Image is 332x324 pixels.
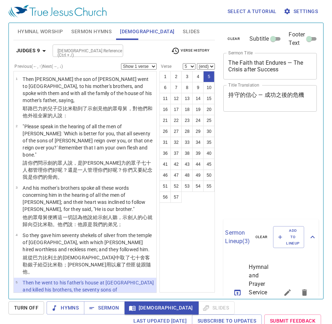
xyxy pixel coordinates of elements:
button: 47 [170,170,182,181]
button: 24 [192,115,204,126]
wh1697: 為他說 [23,214,152,227]
button: 27 [170,126,182,137]
button: Settings [282,5,321,18]
button: 16 [159,104,171,115]
span: [DEMOGRAPHIC_DATA] [130,304,193,312]
span: clear [255,234,268,240]
button: 26 [159,126,171,137]
div: Sermon Lineup(3)clearAdd to Lineup [223,219,319,255]
button: 45 [203,159,215,170]
span: 2 [16,124,17,128]
span: Slides [183,27,199,36]
button: Verse History [167,46,213,56]
button: 39 [192,148,204,159]
button: 1 [159,71,171,82]
button: 46 [159,170,171,181]
iframe: from-child [221,119,299,216]
button: 19 [192,104,204,115]
button: 51 [159,181,171,192]
span: 3 [16,185,17,189]
button: 10 [203,82,215,93]
wh259: 人管理 [23,167,152,180]
span: Select a tutorial [228,7,277,16]
wh3212: 他 [23,269,32,275]
button: 28 [181,126,193,137]
wh1167: 說 [23,160,152,180]
wh1320: 。 [58,174,62,180]
wh559: ： [63,113,68,118]
button: 6 [159,82,171,93]
button: 30 [203,126,215,137]
label: Verse [159,64,171,69]
span: Hymns [52,304,79,312]
button: 56 [159,192,171,203]
wh1: 全家的人 [38,113,68,118]
p: "Please speak in the hearing of all the men of [PERSON_NAME]: 'Which is better for you, that all ... [23,123,154,158]
textarea: 持守的信心 — 成功之後的危機 [228,92,312,105]
wh310: 。 [28,269,33,275]
p: 耶路巴力 [23,105,154,119]
button: 29 [192,126,204,137]
wh7927: 的眾人 [23,160,152,180]
button: 23 [181,115,193,126]
button: 13 [181,93,193,104]
span: 5 [16,280,17,284]
button: 20 [203,104,215,115]
button: 49 [192,170,204,181]
wh40: 。他們說 [53,222,122,227]
span: Turn Off [14,304,38,312]
b: Judges 9 [16,46,40,55]
span: 1 [16,77,17,81]
button: Sermon [84,301,125,314]
wh3378: 的兒子 [23,106,152,118]
span: Hymnal Worship [18,27,63,36]
wh6106: 肉 [53,174,62,180]
wh1121: 七十 [23,160,152,180]
p: And his mother's brothers spoke all these words concerning him in the hearing of all the men of [... [23,184,154,213]
button: 40 [203,148,215,159]
wh5414: 亞比米勒 [23,262,151,275]
button: 38 [181,148,193,159]
button: Judges 9 [13,44,51,57]
button: 14 [192,93,204,104]
button: 52 [170,181,182,192]
button: 35 [203,137,215,148]
span: Subtitle [249,35,269,43]
wh1696: ，是[PERSON_NAME]力的眾子 [23,160,152,180]
button: 17 [170,104,182,115]
button: 8 [181,82,193,93]
wh2142: 我是你們的骨 [23,174,62,180]
button: 48 [181,170,193,181]
button: 5 [203,71,215,82]
button: 50 [203,170,215,181]
button: [DEMOGRAPHIC_DATA] [125,301,199,314]
button: clear [251,233,272,241]
span: Sermon Hymns [71,27,111,36]
wh4910: 你們好 [23,167,152,180]
wh251: 便將這一切話 [23,214,152,227]
span: 4 [16,233,17,237]
button: 32 [170,137,182,148]
wh1121: 亞比米勒 [23,106,152,118]
button: Select a tutorial [225,5,279,18]
span: Sermon [90,304,119,312]
span: Add to Lineup [278,228,300,247]
button: clear [223,35,244,43]
button: 37 [170,148,182,159]
button: 33 [181,137,193,148]
button: 25 [203,115,215,126]
button: 41 [159,159,171,170]
button: 7 [170,82,182,93]
button: 34 [192,137,204,148]
wh559: ：他原是我們的弟兄 [73,222,123,227]
wh376: 都管理 [23,167,152,180]
input: Type Bible Reference [55,47,109,55]
button: 15 [203,93,215,104]
button: 3 [181,71,193,82]
button: 9 [192,82,204,93]
wh1170: 的[DEMOGRAPHIC_DATA] [23,255,151,275]
button: Hymns [47,301,84,314]
button: Turn Off [8,301,44,314]
wh4940: 說 [58,113,67,118]
wh7657: 舍客勒銀子 [23,255,151,275]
